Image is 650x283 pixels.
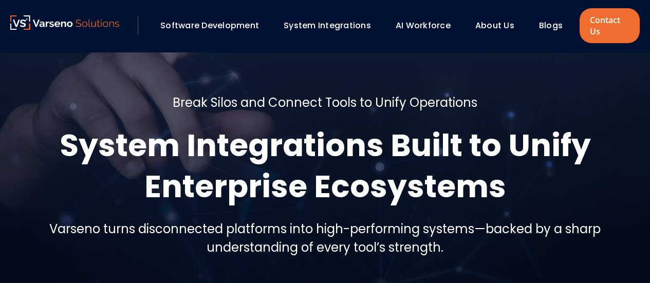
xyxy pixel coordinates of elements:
a: Varseno Solutions – Product Engineering & IT Services [10,15,119,36]
div: About Us [470,17,529,34]
div: AI Workforce [391,17,465,34]
div: Blogs [534,17,577,34]
div: System Integrations [278,17,385,34]
h5: Varseno turns disconnected platforms into high-performing systems—backed by a sharp understanding... [10,220,640,257]
a: Blogs [539,20,563,31]
a: Contact Us [580,8,640,43]
a: AI Workforce [396,20,451,31]
h1: System Integrations Built to Unify Enterprise Ecosystems [10,125,640,207]
a: About Us [475,20,514,31]
h5: Break Silos and Connect Tools to Unify Operations [173,93,477,112]
div: Software Development [155,17,273,34]
a: Software Development [160,20,259,31]
a: System Integrations [284,20,371,31]
img: Varseno Solutions – Product Engineering & IT Services [10,15,119,30]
